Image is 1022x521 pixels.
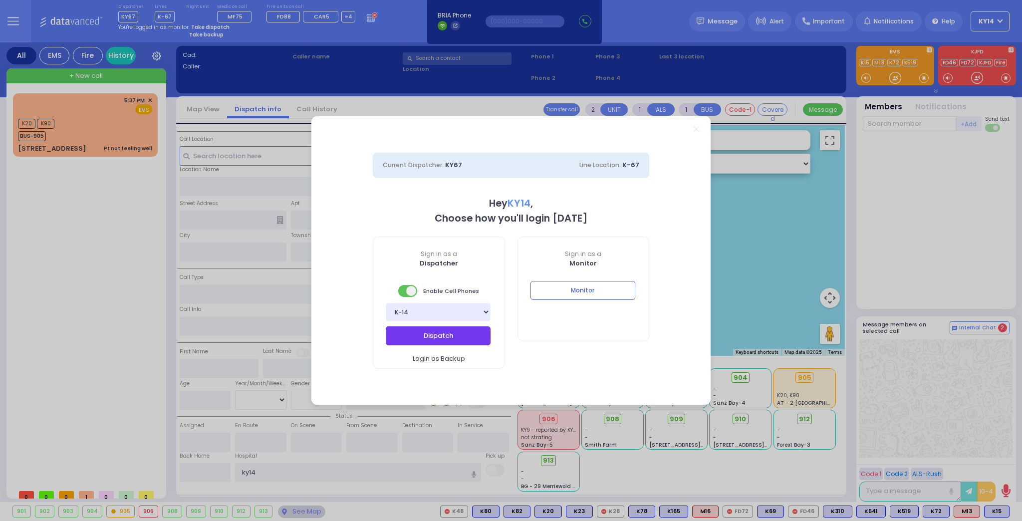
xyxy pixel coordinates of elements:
[435,212,587,225] b: Choose how you'll login [DATE]
[413,354,465,364] span: Login as Backup
[530,281,635,300] button: Monitor
[694,126,699,132] a: Close
[518,250,649,259] span: Sign in as a
[445,160,462,170] span: KY67
[622,160,639,170] span: K-67
[420,259,458,268] b: Dispatcher
[569,259,597,268] b: Monitor
[579,161,621,169] span: Line Location:
[386,326,491,345] button: Dispatch
[508,197,530,210] span: KY14
[373,250,505,259] span: Sign in as a
[489,197,533,210] b: Hey ,
[398,284,479,298] span: Enable Cell Phones
[383,161,444,169] span: Current Dispatcher:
